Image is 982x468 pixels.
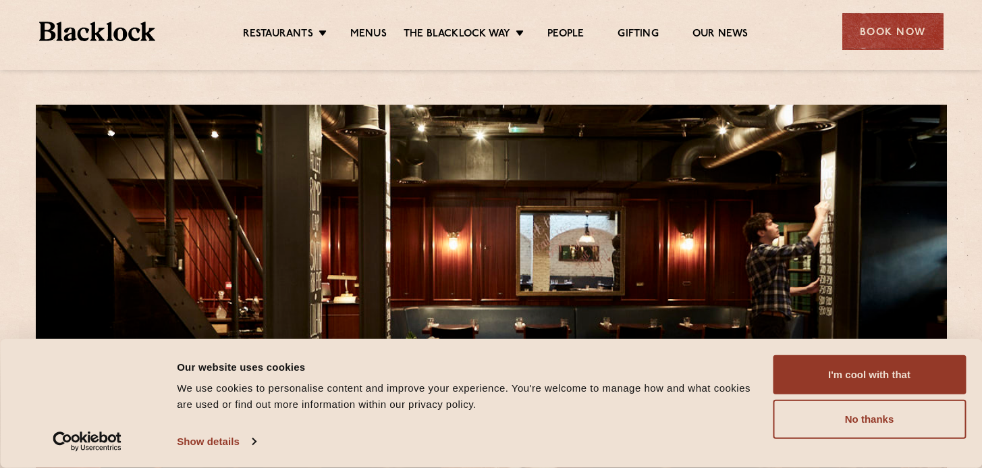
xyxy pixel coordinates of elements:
[842,13,944,50] div: Book Now
[547,28,584,43] a: People
[350,28,387,43] a: Menus
[243,28,313,43] a: Restaurants
[177,432,255,452] a: Show details
[28,432,146,452] a: Usercentrics Cookiebot - opens in a new window
[177,380,757,413] div: We use cookies to personalise content and improve your experience. You're welcome to manage how a...
[39,22,156,41] img: BL_Textured_Logo-footer-cropped.svg
[404,28,510,43] a: The Blacklock Way
[692,28,748,43] a: Our News
[177,359,757,375] div: Our website uses cookies
[773,400,966,439] button: No thanks
[618,28,658,43] a: Gifting
[773,355,966,394] button: I'm cool with that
